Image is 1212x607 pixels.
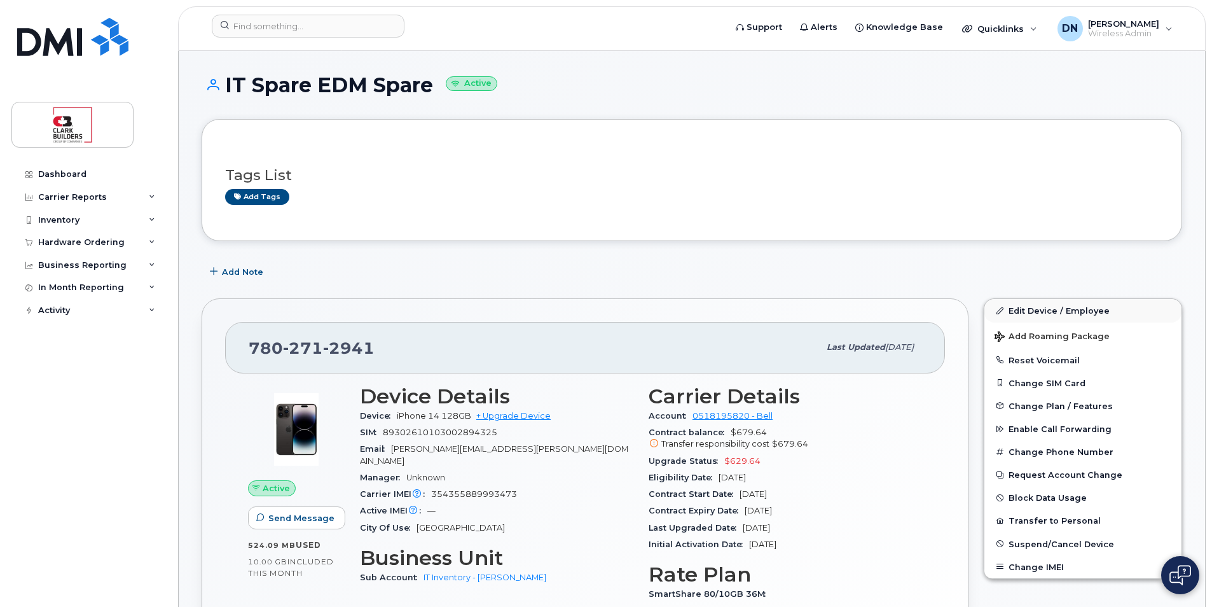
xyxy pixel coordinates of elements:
span: Device [360,411,397,421]
span: [GEOGRAPHIC_DATA] [417,523,505,533]
button: Suspend/Cancel Device [984,533,1181,555]
button: Add Note [202,260,274,283]
h3: Business Unit [360,547,633,569]
small: Active [446,76,497,91]
span: Last updated [827,342,885,352]
button: Add Roaming Package [984,323,1181,349]
span: Change Plan / Features [1009,401,1113,410]
span: Contract balance [649,428,731,437]
span: 780 [249,338,375,358]
span: Contract Expiry Date [649,506,745,515]
button: Change Phone Number [984,440,1181,463]
h3: Tags List [225,167,1159,183]
span: Email [360,444,391,454]
span: [DATE] [885,342,914,352]
span: Active IMEI [360,506,427,515]
button: Request Account Change [984,463,1181,486]
h3: Rate Plan [649,563,922,586]
span: Suspend/Cancel Device [1009,539,1114,548]
h1: IT Spare EDM Spare [202,74,1182,96]
span: 354355889993473 [431,489,517,499]
button: Enable Call Forwarding [984,417,1181,440]
span: Enable Call Forwarding [1009,424,1112,434]
span: 10.00 GB [248,557,287,566]
a: + Upgrade Device [476,411,551,421]
a: Add tags [225,189,289,205]
button: Change IMEI [984,555,1181,578]
span: [PERSON_NAME][EMAIL_ADDRESS][PERSON_NAME][DOMAIN_NAME] [360,444,628,465]
span: Send Message [268,512,334,524]
button: Change Plan / Features [984,394,1181,417]
span: iPhone 14 128GB [397,411,471,421]
span: Active [263,482,290,494]
span: SmartShare 80/10GB 36M [649,589,772,599]
button: Transfer to Personal [984,509,1181,532]
span: $629.64 [724,456,761,466]
button: Send Message [248,506,345,529]
span: Sub Account [360,573,424,582]
span: [DATE] [743,523,770,533]
span: Upgrade Status [649,456,724,466]
span: used [296,540,321,550]
span: [DATE] [719,473,746,482]
span: City Of Use [360,523,417,533]
span: Account [649,411,692,421]
span: Last Upgraded Date [649,523,743,533]
span: 2941 [323,338,375,358]
span: Carrier IMEI [360,489,431,499]
span: $679.64 [649,428,922,450]
span: 524.09 MB [248,541,296,550]
button: Reset Voicemail [984,349,1181,372]
span: [DATE] [749,540,776,549]
span: Eligibility Date [649,473,719,482]
span: Unknown [406,473,445,482]
img: image20231002-3703462-njx0qo.jpeg [258,391,334,468]
img: Open chat [1169,565,1191,585]
a: IT Inventory - [PERSON_NAME] [424,573,546,582]
span: — [427,506,436,515]
span: $679.64 [772,439,808,449]
span: Initial Activation Date [649,540,749,549]
button: Change SIM Card [984,372,1181,394]
span: [DATE] [745,506,772,515]
span: Contract Start Date [649,489,740,499]
a: 0518195820 - Bell [692,411,773,421]
a: Edit Device / Employee [984,299,1181,322]
span: 271 [283,338,323,358]
h3: Carrier Details [649,385,922,408]
span: [DATE] [740,489,767,499]
button: Block Data Usage [984,486,1181,509]
span: Transfer responsibility cost [661,439,769,449]
span: Manager [360,473,406,482]
span: SIM [360,428,383,437]
span: Add Roaming Package [995,331,1110,344]
span: included this month [248,557,334,578]
span: Add Note [222,266,263,278]
span: 89302610103002894325 [383,428,497,437]
h3: Device Details [360,385,633,408]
